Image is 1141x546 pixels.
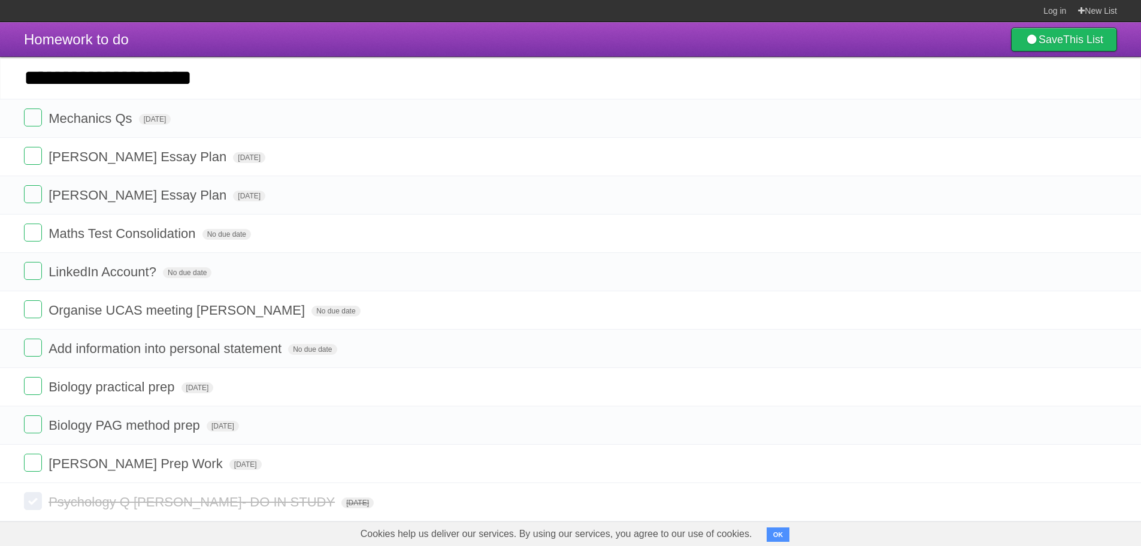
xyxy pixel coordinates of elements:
label: Done [24,454,42,472]
span: [DATE] [233,191,265,201]
span: [PERSON_NAME] Essay Plan [49,149,229,164]
span: Homework to do [24,31,129,47]
label: Done [24,300,42,318]
span: No due date [202,229,251,240]
span: No due date [288,344,337,355]
label: Done [24,147,42,165]
label: Done [24,262,42,280]
span: [DATE] [139,114,171,125]
span: Add information into personal statement [49,341,285,356]
label: Done [24,185,42,203]
span: Organise UCAS meeting [PERSON_NAME] [49,303,308,318]
label: Done [24,377,42,395]
span: [DATE] [233,152,265,163]
span: Biology practical prep [49,379,177,394]
label: Done [24,108,42,126]
span: [DATE] [181,382,214,393]
span: Psychology Q [PERSON_NAME]- DO IN STUDY [49,494,338,509]
button: OK [767,527,790,542]
span: [DATE] [207,421,239,432]
label: Done [24,339,42,357]
b: This List [1063,34,1103,46]
span: Biology PAG method prep [49,418,203,433]
span: No due date [311,306,360,316]
label: Done [24,224,42,242]
span: [PERSON_NAME] Prep Work [49,456,226,471]
span: No due date [163,267,211,278]
label: Done [24,415,42,433]
a: SaveThis List [1011,28,1117,52]
span: Mechanics Qs [49,111,135,126]
label: Done [24,492,42,510]
span: LinkedIn Account? [49,264,159,279]
span: [DATE] [229,459,262,470]
span: Cookies help us deliver our services. By using our services, you agree to our use of cookies. [349,522,764,546]
span: [PERSON_NAME] Essay Plan [49,188,229,203]
span: [DATE] [341,497,374,508]
span: Maths Test Consolidation [49,226,198,241]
